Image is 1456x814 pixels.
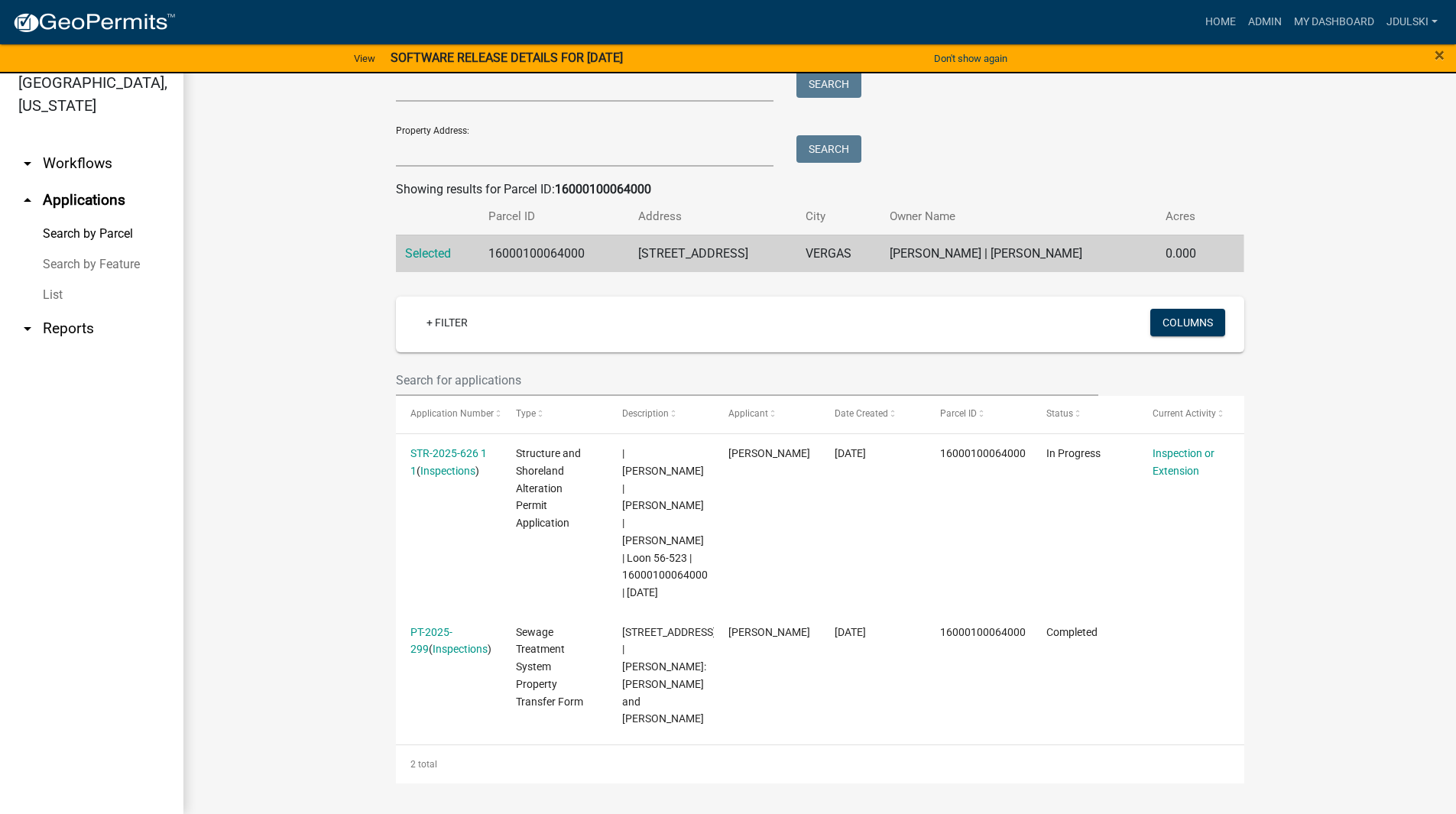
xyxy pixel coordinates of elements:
span: Application Number [410,408,494,419]
i: arrow_drop_down [18,154,37,173]
span: 08/23/2025 [835,447,866,459]
span: Description [622,408,669,419]
button: Don't show again [928,46,1013,71]
td: VERGAS [796,235,880,272]
span: Current Activity [1153,408,1216,419]
div: Showing results for Parcel ID: [396,180,1244,199]
td: [PERSON_NAME] | [PERSON_NAME] [880,235,1156,272]
span: Structure and Shoreland Alteration Permit Application [516,447,581,529]
button: Search [796,135,861,163]
th: Acres [1156,199,1221,235]
td: [STREET_ADDRESS] [629,235,796,272]
th: Owner Name [880,199,1156,235]
a: Inspection or Extension [1153,447,1214,477]
datatable-header-cell: Date Created [820,396,926,433]
a: STR-2025-626 1 1 [410,447,487,477]
span: In Progress [1046,447,1101,459]
datatable-header-cell: Applicant [714,396,820,433]
i: arrow_drop_up [18,191,37,209]
span: Completed [1046,626,1098,638]
span: 31350 MALLARD DR | Buyer: Ronald J Matthews and LaVonne D Matthews [622,626,716,725]
th: City [796,199,880,235]
a: jdulski [1380,8,1444,37]
span: × [1435,44,1445,66]
datatable-header-cell: Application Number [396,396,502,433]
div: ( ) [410,445,487,480]
span: 16000100064000 [940,447,1026,459]
a: My Dashboard [1288,8,1380,37]
span: Status [1046,408,1073,419]
a: Admin [1242,8,1288,37]
a: PT-2025-299 [410,626,452,656]
span: 16000100064000 [940,626,1026,638]
span: 02/20/2025 [835,626,866,638]
td: 0.000 [1156,235,1221,272]
i: arrow_drop_down [18,319,37,338]
a: Home [1199,8,1242,37]
a: Inspections [420,465,475,477]
th: Address [629,199,796,235]
input: Search for applications [396,365,1099,396]
span: Sewage Treatment System Property Transfer Form [516,626,583,708]
span: LaVonne Matthews [728,447,810,459]
datatable-header-cell: Parcel ID [926,396,1032,433]
button: Search [796,70,861,98]
span: Applicant [728,408,768,419]
strong: SOFTWARE RELEASE DETAILS FOR [DATE] [391,50,623,65]
button: Close [1435,46,1445,64]
a: View [348,46,381,71]
span: LaVonne Matthews [728,626,810,638]
span: Type [516,408,536,419]
div: ( ) [410,624,487,659]
span: | Emma Swenson | RONALD J MATTHEWS | LAVONNE D MATTHEWS | Loon 56-523 | 16000100064000 | 09/24/2026 [622,447,708,598]
td: 16000100064000 [479,235,629,272]
div: 2 total [396,745,1244,783]
a: + Filter [414,309,480,336]
datatable-header-cell: Type [501,396,608,433]
span: Parcel ID [940,408,977,419]
a: Inspections [433,643,488,655]
datatable-header-cell: Current Activity [1138,396,1244,433]
button: Columns [1150,309,1225,336]
span: Date Created [835,408,888,419]
a: Selected [405,246,451,261]
strong: 16000100064000 [555,182,651,196]
datatable-header-cell: Status [1032,396,1138,433]
th: Parcel ID [479,199,629,235]
datatable-header-cell: Description [608,396,714,433]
